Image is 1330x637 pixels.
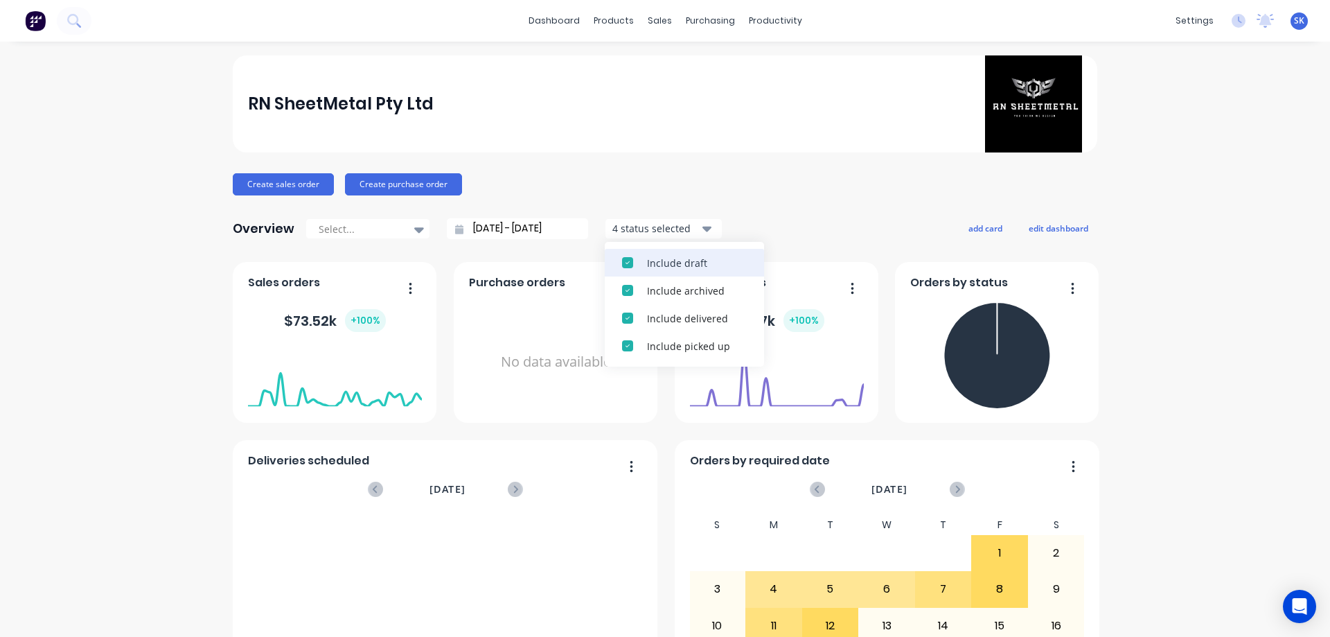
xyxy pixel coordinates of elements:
button: Create sales order [233,173,334,195]
div: 3 [690,572,745,607]
div: Include draft [647,256,747,270]
div: $ 11.87k [729,309,824,332]
div: Overview [233,215,294,243]
div: 2 [1029,536,1084,570]
div: T [802,515,859,535]
div: 8 [972,572,1027,607]
a: dashboard [522,10,587,31]
div: S [1028,515,1085,535]
img: Factory [25,10,46,31]
div: + 100 % [783,309,824,332]
div: 5 [803,572,858,607]
div: 6 [859,572,914,607]
div: productivity [742,10,809,31]
span: SK [1294,15,1304,27]
div: F [971,515,1028,535]
div: settings [1169,10,1221,31]
div: 7 [916,572,971,607]
div: W [858,515,915,535]
div: Include archived [647,283,747,298]
button: edit dashboard [1020,219,1097,237]
span: Orders by required date [690,453,830,469]
div: T [915,515,972,535]
div: purchasing [679,10,742,31]
div: S [689,515,746,535]
div: Include picked up [647,339,747,354]
div: + 100 % [345,309,386,332]
div: 4 status selected [612,221,700,236]
div: 9 [1029,572,1084,607]
div: sales [641,10,679,31]
span: [DATE] [429,482,465,497]
div: $ 73.52k [284,309,386,332]
span: Purchase orders [469,274,565,291]
div: Include delivered [647,311,747,326]
span: Orders by status [910,274,1008,291]
div: M [745,515,802,535]
button: add card [959,219,1011,237]
span: [DATE] [871,482,907,497]
button: Create purchase order [345,173,462,195]
div: Open Intercom Messenger [1283,590,1316,623]
div: No data available [469,297,643,428]
div: 1 [972,536,1027,570]
div: 4 [746,572,801,607]
span: Sales orders [248,274,320,291]
div: RN SheetMetal Pty Ltd [248,90,434,118]
button: 4 status selected [605,218,722,239]
div: products [587,10,641,31]
img: RN SheetMetal Pty Ltd [985,55,1082,152]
